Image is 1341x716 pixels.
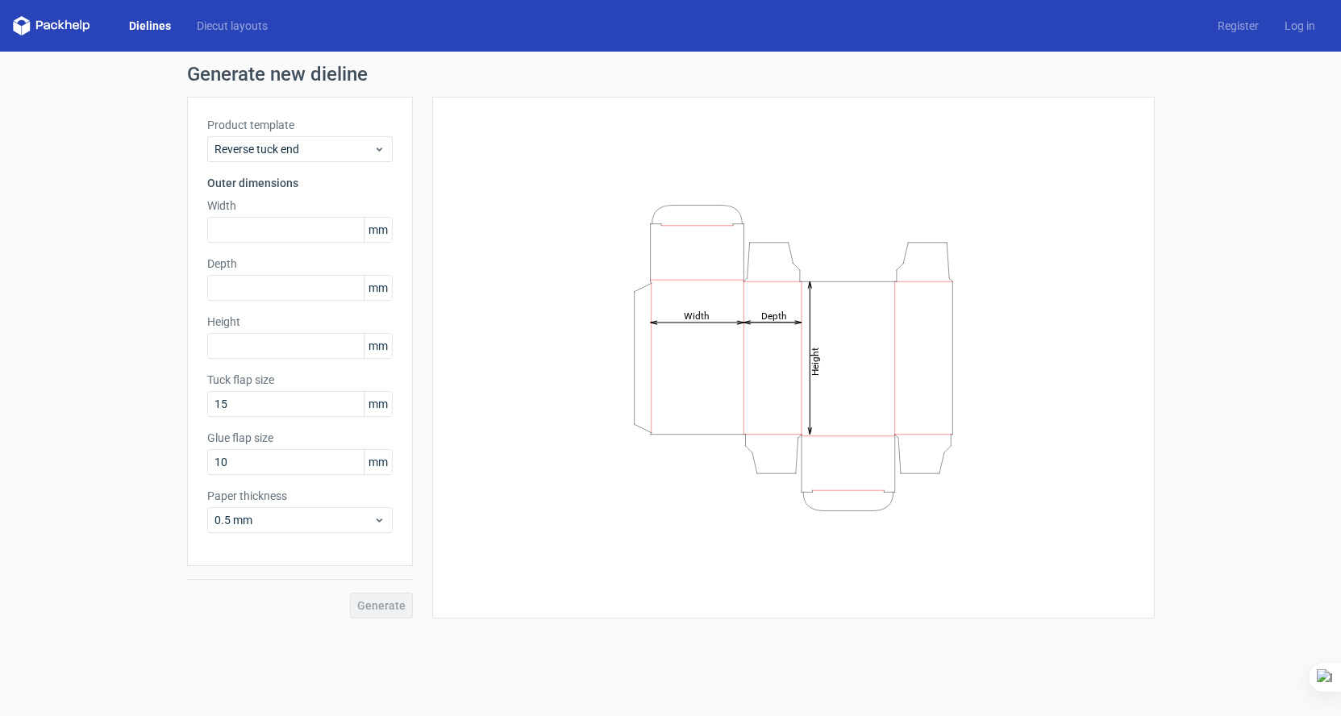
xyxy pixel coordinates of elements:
span: 0.5 mm [214,512,373,528]
label: Tuck flap size [207,372,393,388]
span: mm [364,392,392,416]
span: mm [364,450,392,474]
tspan: Width [683,310,709,321]
h3: Outer dimensions [207,175,393,191]
span: Reverse tuck end [214,141,373,157]
a: Diecut layouts [184,18,281,34]
a: Log in [1272,18,1328,34]
h1: Generate new dieline [187,65,1155,84]
tspan: Height [809,347,820,375]
a: Register [1205,18,1272,34]
label: Width [207,198,393,214]
label: Glue flap size [207,430,393,446]
label: Product template [207,117,393,133]
span: mm [364,218,392,242]
span: mm [364,276,392,300]
a: Dielines [116,18,184,34]
label: Depth [207,256,393,272]
tspan: Depth [760,310,786,321]
span: mm [364,334,392,358]
label: Paper thickness [207,488,393,504]
label: Height [207,314,393,330]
